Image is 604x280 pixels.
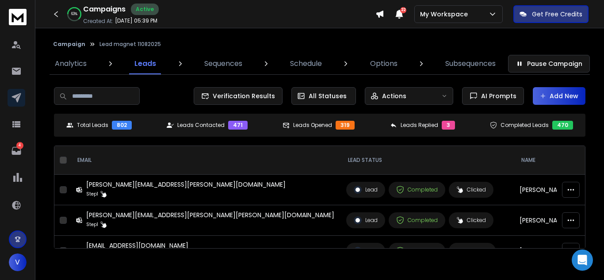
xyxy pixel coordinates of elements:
[336,121,355,130] div: 319
[9,253,27,271] button: V
[396,186,438,194] div: Completed
[456,247,488,254] div: Opened
[354,247,378,255] div: Lead
[572,249,593,271] div: Open Intercom Messenger
[293,122,332,129] p: Leads Opened
[532,10,582,19] p: Get Free Credits
[501,122,549,129] p: Completed Leads
[508,55,590,73] button: Pause Campaign
[478,92,516,100] span: AI Prompts
[401,122,438,129] p: Leads Replied
[8,142,25,160] a: 4
[86,190,98,199] p: Step 1
[370,58,398,69] p: Options
[131,4,159,15] div: Active
[396,216,438,224] div: Completed
[228,121,248,130] div: 471
[112,121,132,130] div: 802
[440,53,501,74] a: Subsequences
[83,18,113,25] p: Created At:
[9,9,27,25] img: logo
[83,4,126,15] h1: Campaigns
[204,58,242,69] p: Sequences
[456,186,486,193] div: Clicked
[552,121,573,130] div: 470
[290,58,322,69] p: Schedule
[77,122,108,129] p: Total Leads
[382,92,406,100] p: Actions
[71,12,77,17] p: 63 %
[194,87,283,105] button: Verification Results
[513,5,589,23] button: Get Free Credits
[99,41,161,48] p: Lead magnet 11082025
[50,53,92,74] a: Analytics
[445,58,496,69] p: Subsequences
[442,121,455,130] div: 3
[134,58,156,69] p: Leads
[462,87,524,105] button: AI Prompts
[400,7,406,13] span: 22
[53,41,85,48] button: Campaign
[70,146,341,175] th: EMAIL
[209,92,275,100] span: Verification Results
[86,211,334,219] div: [PERSON_NAME][EMAIL_ADDRESS][PERSON_NAME][PERSON_NAME][DOMAIN_NAME]
[16,142,23,149] p: 4
[285,53,327,74] a: Schedule
[533,87,585,105] button: Add New
[456,217,486,224] div: Clicked
[177,122,225,129] p: Leads Contacted
[309,92,347,100] p: All Statuses
[115,17,157,24] p: [DATE] 05:39 PM
[365,53,403,74] a: Options
[420,10,471,19] p: My Workspace
[86,241,188,250] div: [EMAIL_ADDRESS][DOMAIN_NAME]
[86,180,286,189] div: [PERSON_NAME][EMAIL_ADDRESS][PERSON_NAME][DOMAIN_NAME]
[354,186,378,194] div: Lead
[55,58,87,69] p: Analytics
[86,220,98,229] p: Step 1
[129,53,161,74] a: Leads
[341,146,514,175] th: LEAD STATUS
[354,216,378,224] div: Lead
[396,247,438,255] div: Completed
[199,53,248,74] a: Sequences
